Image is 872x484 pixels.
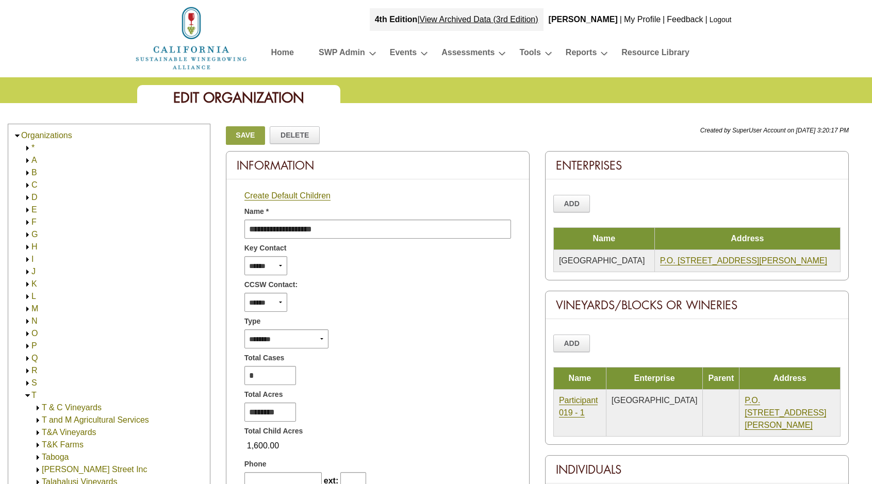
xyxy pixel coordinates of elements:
a: C [31,180,38,189]
div: Individuals [546,456,848,483]
div: Enterprises [546,152,848,179]
td: Enterprise [606,368,703,390]
a: Feedback [667,15,703,24]
a: Home [135,33,248,42]
img: Expand A [24,157,31,164]
span: Total Cases [244,353,285,363]
a: View Archived Data (3rd Edition) [420,15,538,24]
a: P.O. [STREET_ADDRESS][PERSON_NAME] [660,256,827,265]
img: Expand T & C Vineyards [34,404,42,412]
span: Key Contact [244,243,287,254]
a: L [31,292,36,301]
img: Expand I [24,256,31,263]
a: E [31,205,37,214]
a: N [31,316,38,325]
div: | [662,8,666,31]
span: 1,600.00 [244,437,282,455]
img: Expand B [24,169,31,177]
a: Logout [710,15,732,24]
img: Expand E [24,206,31,214]
img: Expand P [24,342,31,350]
img: Collapse [24,392,31,399]
span: Edit Organization [173,89,304,107]
span: [GEOGRAPHIC_DATA] [612,396,698,405]
a: K [31,279,37,288]
a: H [31,242,38,251]
span: Total Acres [244,389,283,400]
span: Phone [244,459,267,470]
a: Tools [519,45,540,63]
a: R [31,366,38,375]
div: Information [226,152,529,179]
a: Events [390,45,417,63]
a: M [31,304,38,313]
img: Expand Taft Street Inc [34,466,42,474]
a: T&A Vineyards [42,428,96,437]
span: Type [244,316,261,327]
img: Collapse Organizations [13,132,21,140]
img: Expand M [24,305,31,313]
span: Total Child Acres [244,426,303,437]
img: Expand H [24,243,31,251]
a: T&K Farms [42,440,84,449]
img: Expand C [24,181,31,189]
a: Delete [270,126,319,144]
div: | [704,8,709,31]
a: Q [31,354,38,362]
img: Expand Taboga [34,454,42,461]
a: Save [226,126,265,145]
a: My Profile [624,15,661,24]
td: Name [553,368,606,390]
img: Expand Q [24,355,31,362]
a: Reports [566,45,597,63]
a: F [31,218,37,226]
div: | [370,8,544,31]
a: T and M Agricultural Services [42,415,149,424]
a: A [31,156,37,164]
td: Address [654,228,840,250]
div: | [619,8,623,31]
img: Expand * [24,144,31,152]
span: Name * [244,206,269,217]
a: Organizations [21,131,72,140]
img: Expand T and M Agricultural Services [34,416,42,424]
strong: 4th Edition [375,15,418,24]
a: B [31,168,37,177]
a: G [31,230,38,239]
a: Participant 019 - 1 [559,396,598,418]
img: Expand L [24,293,31,301]
img: Expand S [24,379,31,387]
a: D [31,193,38,202]
a: J [31,267,36,276]
img: Expand T&K Farms [34,441,42,449]
img: Expand G [24,231,31,239]
a: [PERSON_NAME] Street Inc [42,465,147,474]
img: Expand T&A Vineyards [34,429,42,437]
a: Resource Library [621,45,689,63]
td: Name [553,228,654,250]
td: Parent [703,368,739,390]
img: Expand J [24,268,31,276]
td: Address [739,368,841,390]
a: Add [553,335,590,352]
a: T [31,391,37,399]
span: CCSW Contact: [244,279,298,290]
a: Assessments [441,45,495,63]
b: [PERSON_NAME] [549,15,618,24]
a: I [31,255,34,263]
a: P [31,341,37,350]
a: O [31,329,38,338]
img: Expand K [24,280,31,288]
a: P.O. [STREET_ADDRESS][PERSON_NAME] [745,396,826,430]
a: Add [553,195,590,212]
div: Vineyards/Blocks or Wineries [546,291,848,319]
img: Expand [24,367,31,375]
span: Created by SuperUser Account on [DATE] 3:20:17 PM [700,127,849,134]
td: [GEOGRAPHIC_DATA] [553,250,654,272]
a: S [31,378,37,387]
img: Expand F [24,219,31,226]
a: Taboga [42,453,69,461]
img: logo_cswa2x.png [135,5,248,71]
img: Expand D [24,194,31,202]
a: Create Default Children [244,191,331,201]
